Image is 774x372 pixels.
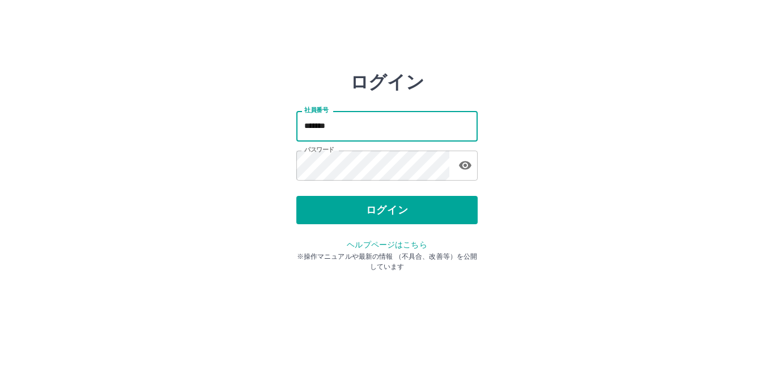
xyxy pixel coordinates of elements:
[296,196,478,224] button: ログイン
[304,106,328,114] label: 社員番号
[296,251,478,272] p: ※操作マニュアルや最新の情報 （不具合、改善等）を公開しています
[347,240,427,249] a: ヘルプページはこちら
[304,146,334,154] label: パスワード
[350,71,424,93] h2: ログイン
